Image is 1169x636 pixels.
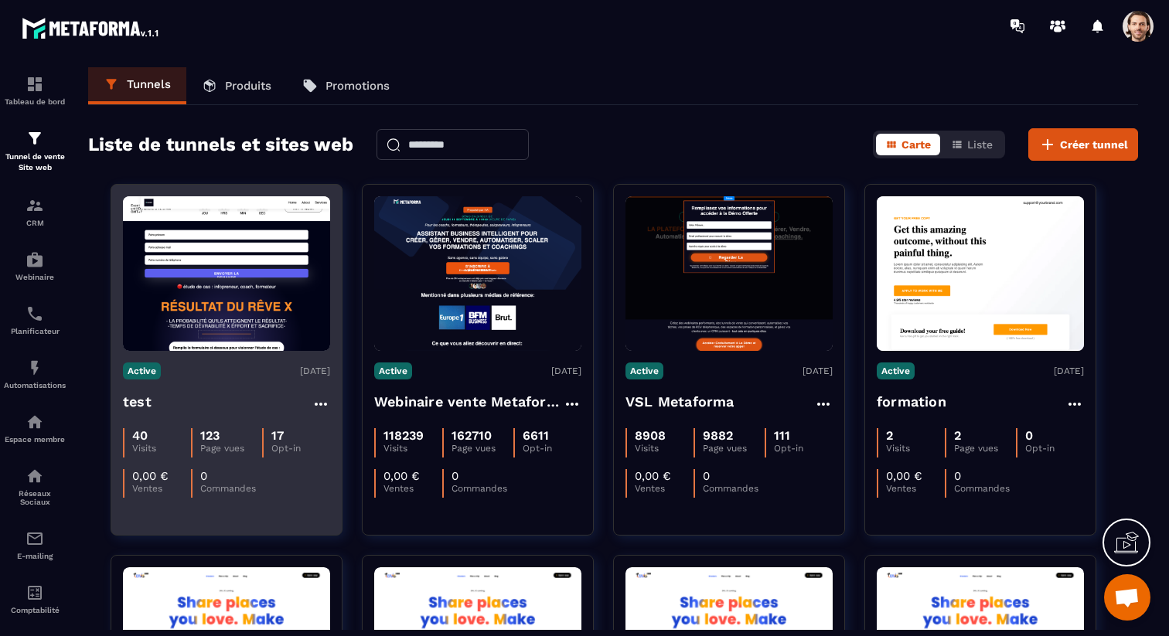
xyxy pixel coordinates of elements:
[26,129,44,148] img: formation
[4,552,66,560] p: E-mailing
[452,443,513,454] p: Page vues
[225,79,271,93] p: Produits
[635,483,694,494] p: Ventes
[523,428,549,443] p: 6611
[4,117,66,185] a: formationformationTunnel de vente Site web
[88,67,186,104] a: Tunnels
[523,443,581,454] p: Opt-in
[942,134,1002,155] button: Liste
[26,413,44,431] img: automations
[271,443,330,454] p: Opt-in
[877,196,1084,351] img: image
[4,219,66,227] p: CRM
[452,483,510,494] p: Commandes
[88,129,353,160] h2: Liste de tunnels et sites web
[635,428,666,443] p: 8908
[4,435,66,444] p: Espace membre
[200,443,261,454] p: Page vues
[26,304,44,323] img: scheduler
[703,428,733,443] p: 9882
[901,138,931,151] span: Carte
[625,362,663,379] p: Active
[4,455,66,518] a: social-networksocial-networkRéseaux Sociaux
[625,391,734,413] h4: VSL Metaforma
[886,469,922,483] p: 0,00 €
[774,428,790,443] p: 111
[374,391,563,413] h4: Webinaire vente Metaforma
[200,428,220,443] p: 123
[300,366,330,376] p: [DATE]
[1060,137,1128,152] span: Créer tunnel
[1104,574,1150,621] div: Ouvrir le chat
[625,196,833,351] img: image
[4,63,66,117] a: formationformationTableau de bord
[886,428,893,443] p: 2
[271,428,284,443] p: 17
[4,185,66,239] a: formationformationCRM
[123,362,161,379] p: Active
[877,362,915,379] p: Active
[26,75,44,94] img: formation
[551,366,581,376] p: [DATE]
[4,489,66,506] p: Réseaux Sociaux
[383,469,420,483] p: 0,00 €
[877,391,946,413] h4: formation
[4,273,66,281] p: Webinaire
[26,583,44,602] img: accountant
[1054,366,1084,376] p: [DATE]
[26,196,44,215] img: formation
[287,67,405,104] a: Promotions
[26,467,44,485] img: social-network
[200,469,207,483] p: 0
[123,391,152,413] h4: test
[635,443,694,454] p: Visits
[4,381,66,389] p: Automatisations
[127,77,171,91] p: Tunnels
[200,483,259,494] p: Commandes
[26,359,44,377] img: automations
[22,14,161,42] img: logo
[186,67,287,104] a: Produits
[123,196,330,351] img: image
[4,151,66,173] p: Tunnel de vente Site web
[383,428,424,443] p: 118239
[4,606,66,614] p: Comptabilité
[4,572,66,626] a: accountantaccountantComptabilité
[132,443,191,454] p: Visits
[703,483,762,494] p: Commandes
[803,366,833,376] p: [DATE]
[703,469,710,483] p: 0
[954,469,961,483] p: 0
[954,483,1013,494] p: Commandes
[876,134,940,155] button: Carte
[635,469,671,483] p: 0,00 €
[4,293,66,347] a: schedulerschedulerPlanificateur
[4,401,66,455] a: automationsautomationsEspace membre
[967,138,993,151] span: Liste
[374,362,412,379] p: Active
[1025,443,1084,454] p: Opt-in
[383,443,442,454] p: Visits
[886,443,945,454] p: Visits
[4,327,66,335] p: Planificateur
[954,428,961,443] p: 2
[26,529,44,548] img: email
[132,469,169,483] p: 0,00 €
[325,79,390,93] p: Promotions
[374,196,581,351] img: image
[4,347,66,401] a: automationsautomationsAutomatisations
[1028,128,1138,161] button: Créer tunnel
[774,443,833,454] p: Opt-in
[132,428,148,443] p: 40
[1025,428,1033,443] p: 0
[452,428,492,443] p: 162710
[703,443,764,454] p: Page vues
[383,483,442,494] p: Ventes
[4,518,66,572] a: emailemailE-mailing
[4,239,66,293] a: automationsautomationsWebinaire
[26,250,44,269] img: automations
[886,483,945,494] p: Ventes
[4,97,66,106] p: Tableau de bord
[954,443,1015,454] p: Page vues
[452,469,458,483] p: 0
